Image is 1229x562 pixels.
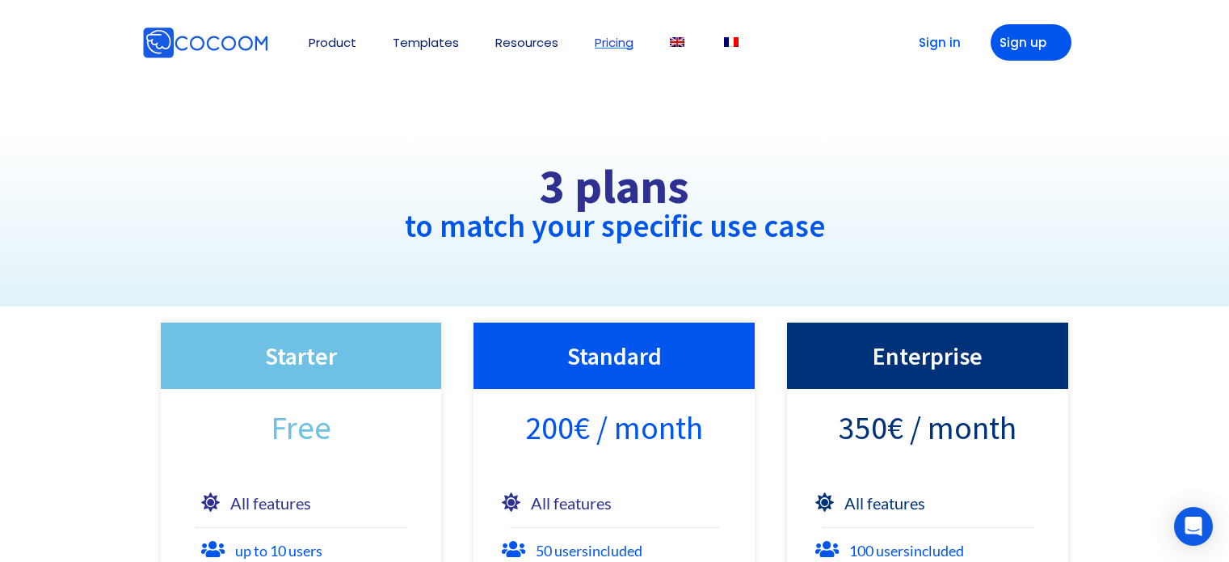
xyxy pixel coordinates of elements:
a: Resources [495,36,558,49]
a: Pricing [595,36,633,49]
b: included [588,542,642,560]
div: Open Intercom Messenger [1174,507,1213,546]
a: Templates [393,36,459,49]
b: All features [531,493,612,513]
h3: Enterprise [803,339,1052,373]
span: Free [271,415,331,441]
img: Cocoom [142,27,268,59]
font: up to 10 users [235,542,322,560]
font: 50 users [536,542,642,560]
b: All features [844,493,925,513]
img: French [724,37,739,47]
a: Sign in [894,24,974,61]
img: English [670,37,684,47]
b: All features [230,493,311,513]
span: 350€ / month [839,415,1016,441]
span: 200€ / month [525,415,703,441]
b: included [910,542,964,560]
a: Sign up [991,24,1071,61]
a: Product [309,36,356,49]
font: 100 users [849,542,964,560]
h3: Starter [177,339,426,373]
h3: Standard [490,339,739,373]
